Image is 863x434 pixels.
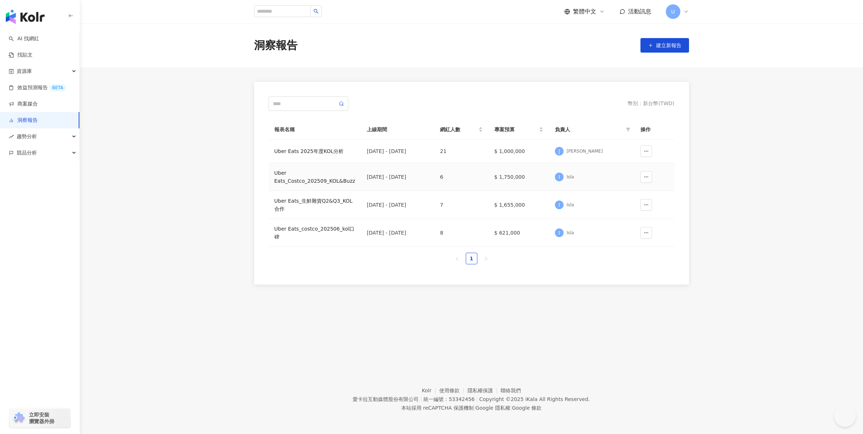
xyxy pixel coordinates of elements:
[480,253,492,264] li: Next Page
[567,230,574,236] div: Isla
[476,396,478,402] span: |
[440,125,477,133] span: 網紅人數
[439,388,468,393] a: 使用條款
[466,253,477,264] a: 1
[314,9,319,14] span: search
[625,124,632,135] span: filter
[834,405,856,427] iframe: Help Scout Beacon - Open
[525,396,538,402] a: iKala
[367,229,428,237] div: [DATE] - [DATE]
[455,257,459,261] span: left
[567,202,574,208] div: Isla
[401,404,542,412] span: 本站採用 reCAPTCHA 保護機制
[451,253,463,264] button: left
[510,405,512,411] span: |
[671,8,675,16] span: U
[484,257,488,261] span: right
[628,100,674,107] div: 幣別 ： 新台幣 ( TWD )
[9,84,66,91] a: 效益預測報告BETA
[422,388,439,393] a: Kolr
[423,396,474,402] div: 統一編號：53342456
[274,147,355,155] a: Uber Eats 2025年度KOL分析
[626,127,630,132] span: filter
[489,219,549,247] td: $ 621,000
[628,8,651,15] span: 活動訊息
[489,163,549,191] td: $ 1,750,000
[420,396,422,402] span: |
[656,42,681,48] span: 建立新報告
[480,253,492,264] button: right
[494,125,538,133] span: 專案預算
[367,147,428,155] div: [DATE] - [DATE]
[635,120,675,140] th: 操作
[274,169,355,185] a: Uber Eats_Costco_202509_KOL&Buzz
[361,120,434,140] th: 上線期間
[559,201,560,209] span: I
[555,125,623,133] span: 負責人
[434,219,488,247] td: 8
[274,225,355,241] a: Uber Eats_costco_202506_kol口碑
[434,163,488,191] td: 6
[353,396,419,402] div: 愛卡拉互動媒體股份有限公司
[367,201,428,209] div: [DATE] - [DATE]
[479,396,590,402] div: Copyright © 2025 All Rights Reserved.
[274,197,355,213] a: Uber Eats_生鮮雜貨Q2&Q3_KOL合作
[567,148,603,154] div: [PERSON_NAME]
[559,229,560,237] span: I
[512,405,542,411] a: Google 條款
[367,173,428,181] div: [DATE] - [DATE]
[9,117,38,124] a: 洞察報告
[29,412,54,425] span: 立即安裝 瀏覽器外掛
[254,38,298,53] div: 洞察報告
[567,174,574,180] div: Isla
[9,408,70,428] a: chrome extension立即安裝 瀏覽器外掛
[501,388,521,393] a: 聯絡我們
[489,120,549,140] th: 專案預算
[12,412,26,424] img: chrome extension
[559,173,560,181] span: I
[489,140,549,163] td: $ 1,000,000
[559,147,560,155] span: J
[269,120,361,140] th: 報表名稱
[9,51,33,59] a: 找貼文
[640,38,689,53] button: 建立新報告
[17,128,37,145] span: 趨勢分析
[434,120,488,140] th: 網紅人數
[476,405,510,411] a: Google 隱私權
[434,191,488,219] td: 7
[468,388,501,393] a: 隱私權保護
[474,405,476,411] span: |
[573,8,596,16] span: 繁體中文
[9,35,39,42] a: searchAI 找網紅
[489,191,549,219] td: $ 1,655,000
[451,253,463,264] li: Previous Page
[9,134,14,139] span: rise
[434,140,488,163] td: 21
[17,63,32,79] span: 資源庫
[9,100,38,108] a: 商案媒合
[6,9,45,24] img: logo
[17,145,37,161] span: 競品分析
